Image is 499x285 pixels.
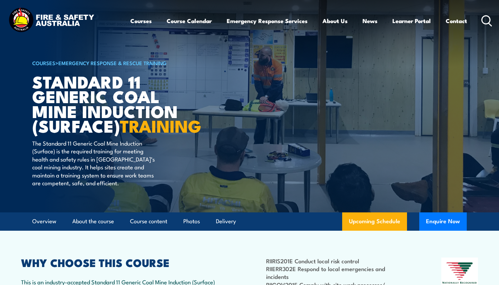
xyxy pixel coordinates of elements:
h1: Standard 11 Generic Coal Mine Induction (Surface) [32,74,200,133]
a: About the course [72,212,114,230]
a: About Us [322,12,348,30]
strong: TRAINING [120,112,201,138]
a: COURSES [32,59,55,66]
a: Upcoming Schedule [342,212,407,231]
a: Contact [446,12,467,30]
a: News [363,12,377,30]
a: Emergency Response Services [227,12,308,30]
a: Photos [183,212,200,230]
a: Emergency Response & Rescue Training [58,59,167,66]
li: RIIERR302E Respond to local emergencies and incidents [266,265,408,281]
button: Enquire Now [419,212,467,231]
a: Overview [32,212,56,230]
a: Course Calendar [167,12,212,30]
a: Course content [130,212,167,230]
p: The Standard 11 Generic Coal Mine Induction (Surface) is the required training for meeting health... [32,139,156,187]
a: Courses [130,12,152,30]
h6: > [32,59,200,67]
li: RIIRIS201E Conduct local risk control [266,257,408,265]
h2: WHY CHOOSE THIS COURSE [21,258,219,267]
a: Delivery [216,212,236,230]
a: Learner Portal [392,12,431,30]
